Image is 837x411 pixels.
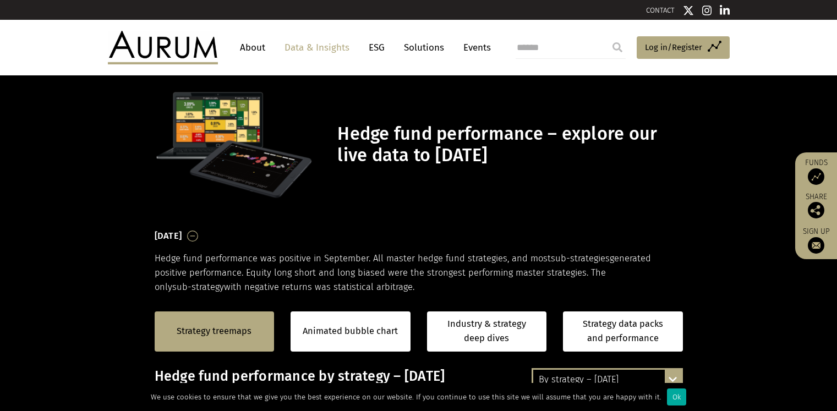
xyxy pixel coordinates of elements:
[337,123,680,166] h1: Hedge fund performance – explore our live data to [DATE]
[808,237,824,254] img: Sign up to our newsletter
[155,368,683,401] h3: Hedge fund performance by strategy – [DATE]
[645,41,702,54] span: Log in/Register
[155,251,683,295] p: Hedge fund performance was positive in September. All master hedge fund strategies, and most gene...
[808,202,824,218] img: Share this post
[801,227,831,254] a: Sign up
[702,5,712,16] img: Instagram icon
[172,282,224,292] span: sub-strategy
[234,37,271,58] a: About
[363,37,390,58] a: ESG
[177,324,251,338] a: Strategy treemaps
[398,37,450,58] a: Solutions
[533,370,681,390] div: By strategy – [DATE]
[551,253,610,264] span: sub-strategies
[279,37,355,58] a: Data & Insights
[646,6,675,14] a: CONTACT
[808,168,824,185] img: Access Funds
[108,31,218,64] img: Aurum
[667,388,686,405] div: Ok
[801,158,831,185] a: Funds
[458,37,491,58] a: Events
[303,324,398,338] a: Animated bubble chart
[801,193,831,218] div: Share
[720,5,730,16] img: Linkedin icon
[427,311,547,352] a: Industry & strategy deep dives
[606,36,628,58] input: Submit
[683,5,694,16] img: Twitter icon
[155,228,182,244] h3: [DATE]
[637,36,730,59] a: Log in/Register
[563,311,683,352] a: Strategy data packs and performance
